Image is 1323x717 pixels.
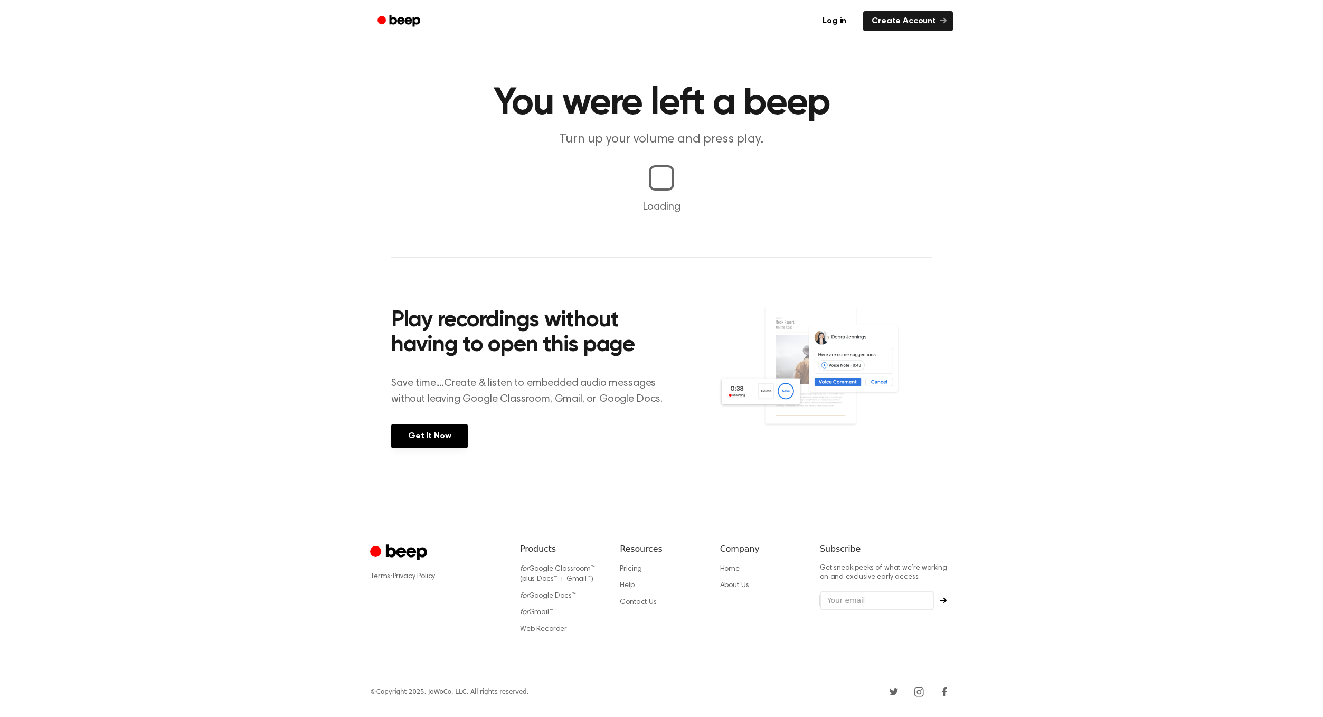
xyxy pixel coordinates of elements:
[620,565,642,573] a: Pricing
[391,308,676,358] h2: Play recordings without having to open this page
[911,683,928,700] a: Instagram
[520,592,529,600] i: for
[391,84,932,122] h1: You were left a beep
[370,687,528,696] div: © Copyright 2025, JoWoCo, LLC. All rights reserved.
[720,565,740,573] a: Home
[520,565,595,583] a: forGoogle Classroom™ (plus Docs™ + Gmail™)
[718,305,932,447] img: Voice Comments on Docs and Recording Widget
[391,424,468,448] a: Get It Now
[370,11,430,32] a: Beep
[863,11,953,31] a: Create Account
[370,571,503,582] div: ·
[812,9,857,33] a: Log in
[370,573,390,580] a: Terms
[934,597,953,603] button: Subscribe
[520,543,603,555] h6: Products
[393,573,436,580] a: Privacy Policy
[520,626,567,633] a: Web Recorder
[820,564,953,582] p: Get sneak peeks of what we’re working on and exclusive early access.
[520,609,529,616] i: for
[520,592,576,600] a: forGoogle Docs™
[820,543,953,555] h6: Subscribe
[620,599,656,606] a: Contact Us
[520,565,529,573] i: for
[720,543,803,555] h6: Company
[459,131,864,148] p: Turn up your volume and press play.
[820,591,934,611] input: Your email
[13,199,1310,215] p: Loading
[370,543,430,563] a: Cruip
[620,582,634,589] a: Help
[620,543,703,555] h6: Resources
[391,375,676,407] p: Save time....Create & listen to embedded audio messages without leaving Google Classroom, Gmail, ...
[936,683,953,700] a: Facebook
[520,609,553,616] a: forGmail™
[885,683,902,700] a: Twitter
[720,582,749,589] a: About Us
